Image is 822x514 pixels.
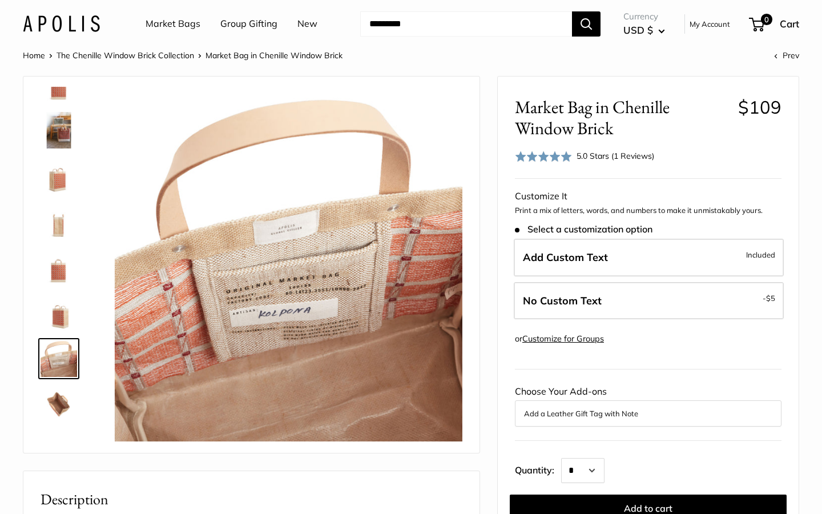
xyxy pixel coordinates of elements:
img: Apolis [23,15,100,32]
a: Market Bag in Chenille Window Brick [38,201,79,242]
img: Market Bag in Chenille Window Brick [41,295,77,331]
div: 5.0 Stars (1 Reviews) [577,150,654,162]
div: 5.0 Stars (1 Reviews) [515,148,654,164]
label: Leave Blank [514,282,784,320]
button: USD $ [623,21,665,39]
h2: Description [41,488,462,511]
a: Market Bag in Chenille Window Brick [38,338,79,379]
nav: Breadcrumb [23,48,342,63]
span: USD $ [623,24,653,36]
span: Included [746,248,775,262]
span: Cart [780,18,799,30]
a: Home [23,50,45,61]
span: $109 [738,96,781,118]
a: Market Bag in Chenille Window Brick [38,384,79,425]
span: - [763,291,775,305]
a: The Chenille Window Brick Collection [57,50,194,61]
img: Market Bag in Chenille Window Brick [115,94,462,441]
span: No Custom Text [523,294,602,307]
a: Market Bag in Chenille Window Brick [38,110,79,151]
span: Select a customization option [515,224,652,235]
p: Print a mix of letters, words, and numbers to make it unmistakably yours. [515,205,781,216]
a: Market Bag in Chenille Window Brick [38,292,79,334]
div: Customize It [515,188,781,205]
a: My Account [690,17,730,31]
button: Add a Leather Gift Tag with Note [524,407,772,420]
a: 0 Cart [750,15,799,33]
img: Market Bag in Chenille Window Brick [41,112,77,148]
a: Customize for Groups [522,334,604,344]
img: Market Bag in Chenille Window Brick [41,203,77,240]
a: Market Bags [146,15,200,33]
div: Choose Your Add-ons [515,383,781,427]
a: Market Bag in Chenille Window Brick [38,247,79,288]
span: 0 [761,14,772,25]
img: Market Bag in Chenille Window Brick [41,249,77,286]
label: Quantity: [515,455,561,483]
a: New [297,15,317,33]
a: Group Gifting [220,15,277,33]
span: Market Bag in Chenille Window Brick [515,97,730,139]
input: Search... [360,11,572,37]
span: $5 [766,294,775,303]
a: Prev [774,50,799,61]
img: Market Bag in Chenille Window Brick [41,158,77,194]
span: Currency [623,9,665,25]
img: Market Bag in Chenille Window Brick [41,386,77,423]
div: or [515,331,604,347]
span: Market Bag in Chenille Window Brick [205,50,342,61]
button: Search [572,11,601,37]
span: Add Custom Text [523,251,608,264]
img: Market Bag in Chenille Window Brick [41,340,77,377]
a: Market Bag in Chenille Window Brick [38,155,79,196]
label: Add Custom Text [514,239,784,276]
